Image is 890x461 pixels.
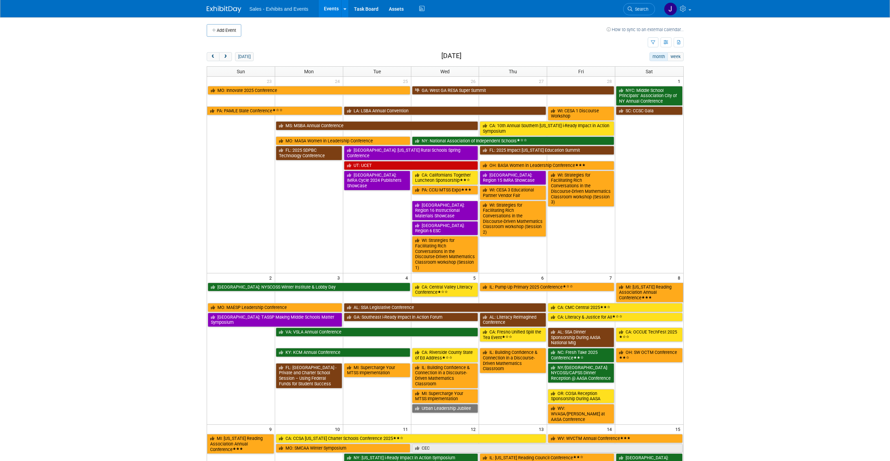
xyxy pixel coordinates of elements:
[207,6,241,13] img: ExhibitDay
[344,303,546,312] a: AL: SSA Legislative Conference
[276,137,410,145] a: MO: MASA Women in Leadership Conference
[208,86,410,95] a: MO: Innovate 2025 Conference
[541,273,547,282] span: 6
[250,6,308,12] span: Sales - Exhibits and Events
[606,77,615,85] span: 28
[548,348,614,362] a: NC: Fresh Take 2025 Conference
[675,425,683,433] span: 15
[276,348,410,357] a: KY: KCM Annual Conference
[405,273,411,282] span: 4
[276,363,342,388] a: FL: [GEOGRAPHIC_DATA] - Private and Charter School Session – Using Federal Funds for Student Success
[440,69,450,74] span: Wed
[480,328,546,342] a: CA: Fresno Unified Spill the Tea Event
[412,389,478,403] a: MI: Supercharge Your MTSS Implementation
[207,52,219,61] button: prev
[412,348,478,362] a: CA: Riverside County State of Ed Address
[412,186,478,195] a: PA: CCIU MTSS Expo
[412,444,683,453] a: CEC
[334,425,343,433] span: 10
[470,425,479,433] span: 12
[677,77,683,85] span: 1
[235,52,253,61] button: [DATE]
[480,161,614,170] a: OH: BASA Women in Leadership Conference
[208,283,410,292] a: [GEOGRAPHIC_DATA]: NYSCOSS Winter Institute & Lobby Day
[207,434,274,454] a: MI: [US_STATE] Reading Association Annual Conference
[337,273,343,282] span: 3
[609,273,615,282] span: 7
[633,7,648,12] span: Search
[402,425,411,433] span: 11
[441,52,461,60] h2: [DATE]
[538,425,547,433] span: 13
[207,106,342,115] a: PA: PAMLE State Conference
[412,86,615,95] a: GA: West GA RESA Super Summit
[219,52,232,61] button: next
[412,236,478,272] a: WI: Strategies for Facilitating Rich Conversations in the Discourse-Driven Mathematics Classroom ...
[616,348,682,362] a: OH: SW OCTM Conference
[480,186,546,200] a: WI: CESA 3 Educational Partner Vendor Fair
[548,363,614,383] a: NY/[GEOGRAPHIC_DATA]: NYCOSS/CAPSS Dinner Reception @ AASA Conference
[344,146,478,160] a: [GEOGRAPHIC_DATA]: [US_STATE] Rural Schools Spring Conference
[412,221,478,235] a: [GEOGRAPHIC_DATA]: Region 6 ESC
[649,52,668,61] button: month
[578,69,584,74] span: Fri
[269,425,275,433] span: 9
[616,283,683,302] a: MI: [US_STATE] Reading Association Annual Conference
[402,77,411,85] span: 25
[480,283,614,292] a: IL: Pump Up Primary 2025 Conference
[548,434,682,443] a: WV: WVCTM Annual Conference
[470,77,479,85] span: 26
[606,425,615,433] span: 14
[677,273,683,282] span: 8
[548,106,614,121] a: WI: CESA 1 Discourse Workshop
[269,273,275,282] span: 2
[480,201,546,237] a: WI: Strategies for Facilitating Rich Conversations in the Discourse-Driven Mathematics Classroom ...
[276,444,410,453] a: MO: SMCAA Winter Symposium
[412,171,478,185] a: CA: Californians Together Luncheon Sponsorship
[208,303,342,312] a: MO: MAESP Leadership Conference
[412,363,478,388] a: IL: Building Confidence & Connection in a Discourse-Driven Mathematics Classroom
[616,106,682,115] a: SC: CCSC Gala
[344,106,546,115] a: LA: LSBA Annual Convention
[373,69,381,74] span: Tue
[412,201,478,220] a: [GEOGRAPHIC_DATA]: Region 16 Instructional Materials Showcase
[480,313,546,327] a: AL: Literacy Reimagined Conference
[344,313,478,322] a: GA: Southeast i-Ready Impact in Action Forum
[607,27,684,32] a: How to sync to an external calendar...
[548,313,682,322] a: CA: Literacy & Justice for All
[276,146,342,160] a: FL: 2025 SDPBC Technology Conference
[334,77,343,85] span: 24
[412,404,478,413] a: Urban Leadership Jubilee
[412,137,615,145] a: NY: National Association of Independent Schools
[266,77,275,85] span: 23
[304,69,314,74] span: Mon
[538,77,547,85] span: 27
[548,303,682,312] a: CA: CMC Central 2025
[548,171,614,207] a: WI: Strategies for Facilitating Rich Conversations in the Discourse-Driven Mathematics Classroom ...
[646,69,653,74] span: Sat
[412,283,478,297] a: CA: Central Valley Literacy Conference
[208,313,342,327] a: [GEOGRAPHIC_DATA]: TASSP Making Middle Schools Matter Symposium
[548,389,614,403] a: OR: COSA Reception Sponsorship During AASA
[344,161,478,170] a: UT: UCET
[480,121,614,135] a: CA: 10th Annual Southern [US_STATE] i-Ready Impact in Action Symposium
[276,121,478,130] a: MS: MSBA Annual Conference
[548,404,614,424] a: WV: WVASA/[PERSON_NAME] at AASA Conference
[509,69,517,74] span: Thu
[623,3,655,15] a: Search
[276,328,478,337] a: VA: VSLA Annual Conference
[616,86,682,106] a: NYC: Middle School Principals’ Association City of NY Annual Conference
[664,2,677,16] img: Joe Quinn
[344,363,410,377] a: MI: Supercharge Your MTSS Implementation
[480,171,546,185] a: [GEOGRAPHIC_DATA]: Region 15 IMRA Showcase
[480,146,614,155] a: FL: 2025 Impact [US_STATE] Education Summit
[667,52,683,61] button: week
[548,328,614,347] a: AL: SSA Dinner Sponsorship During AASA National Mtg
[344,171,410,190] a: [GEOGRAPHIC_DATA]: IMRA Cycle 2024 Publishers Showcase
[207,24,241,37] button: Add Event
[480,348,546,373] a: IL: Building Confidence & Connection in a Discourse-Driven Mathematics Classroom
[472,273,479,282] span: 5
[237,69,245,74] span: Sun
[276,434,546,443] a: CA: CCSA [US_STATE] Charter Schools Conference 2025
[616,328,682,342] a: CA: OCCUE TechFest 2025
